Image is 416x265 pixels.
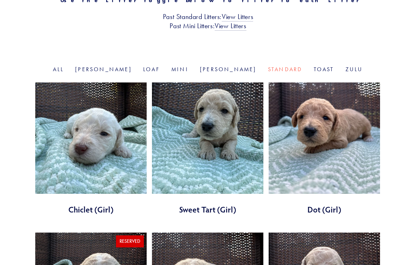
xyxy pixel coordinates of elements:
a: View Litters [222,13,253,22]
a: Mini [171,66,189,73]
a: Toast [314,66,334,73]
a: Loaf [143,66,160,73]
a: Zulu [345,66,363,73]
h3: Past Standard Litters: Past Mini Litters: [35,12,381,31]
a: [PERSON_NAME] [75,66,132,73]
a: Standard [268,66,302,73]
a: [PERSON_NAME] [200,66,257,73]
a: View Litters [215,22,246,31]
a: All [53,66,64,73]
